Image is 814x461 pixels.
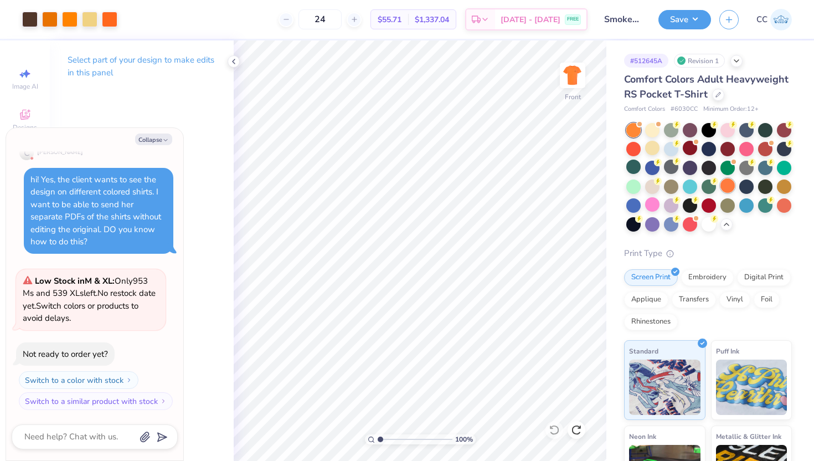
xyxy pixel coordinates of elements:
[624,54,668,68] div: # 512645A
[624,247,792,260] div: Print Type
[23,288,156,311] span: No restock date yet.
[672,291,716,308] div: Transfers
[624,314,678,330] div: Rhinestones
[624,269,678,286] div: Screen Print
[565,92,581,102] div: Front
[19,392,173,410] button: Switch to a similar product with stock
[298,9,342,29] input: – –
[658,10,711,29] button: Save
[737,269,791,286] div: Digital Print
[624,291,668,308] div: Applique
[30,174,161,248] div: hi! Yes, the client wants to see the design on different colored shirts. I want to be able to sen...
[23,275,156,324] span: Only 953 Ms and 539 XLs left. Switch colors or products to avoid delays.
[567,16,579,23] span: FREE
[681,269,734,286] div: Embroidery
[160,398,167,404] img: Switch to a similar product with stock
[719,291,750,308] div: Vinyl
[629,431,656,442] span: Neon Ink
[13,123,37,132] span: Designs
[770,9,792,30] img: Chloe Crawford
[12,82,38,91] span: Image AI
[596,8,650,30] input: Untitled Design
[455,434,473,444] span: 100 %
[671,105,698,114] span: # 6030CC
[716,360,787,415] img: Puff Ink
[629,360,700,415] img: Standard
[756,9,792,30] a: CC
[754,291,780,308] div: Foil
[624,73,789,101] span: Comfort Colors Adult Heavyweight RS Pocket T-Shirt
[629,345,658,357] span: Standard
[378,14,401,25] span: $55.71
[23,349,108,360] div: Not ready to order yet?
[501,14,560,25] span: [DATE] - [DATE]
[415,14,449,25] span: $1,337.04
[624,105,665,114] span: Comfort Colors
[37,148,83,157] div: [PERSON_NAME]
[716,431,781,442] span: Metallic & Glitter Ink
[716,345,739,357] span: Puff Ink
[703,105,759,114] span: Minimum Order: 12 +
[19,371,138,389] button: Switch to a color with stock
[126,377,132,383] img: Switch to a color with stock
[674,54,725,68] div: Revision 1
[35,275,115,286] strong: Low Stock in M & XL :
[19,146,34,160] div: C
[68,54,216,79] p: Select part of your design to make edits in this panel
[561,64,584,86] img: Front
[135,134,172,145] button: Collapse
[756,13,767,26] span: CC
